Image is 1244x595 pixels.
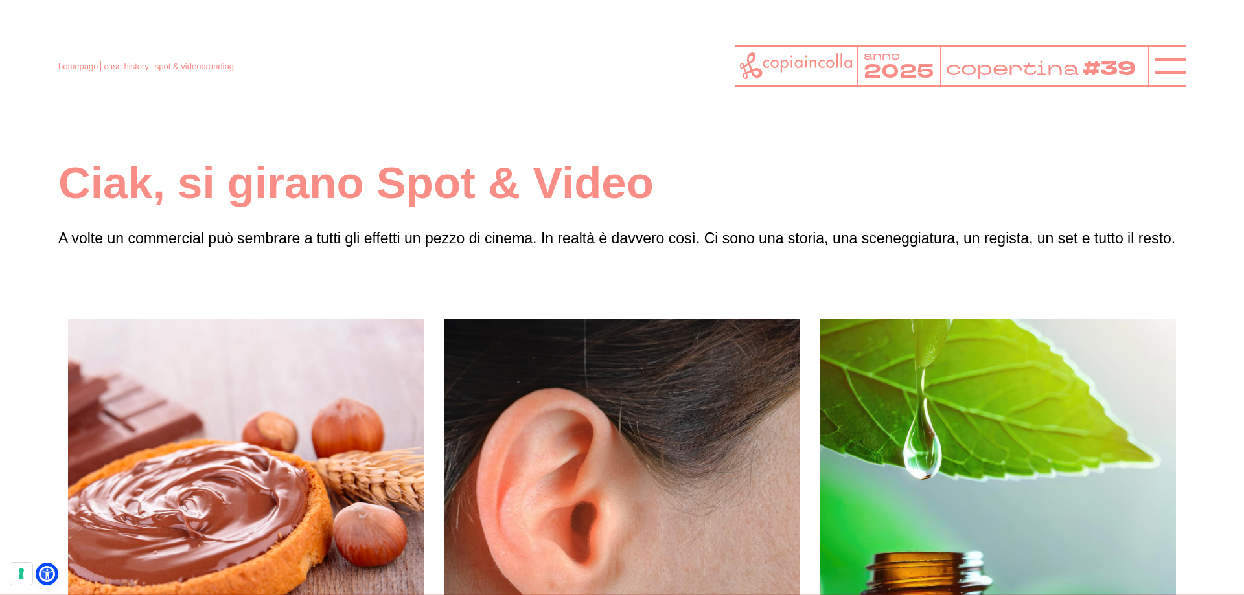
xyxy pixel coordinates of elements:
a: homepage [58,62,98,71]
a: case history [104,62,148,71]
tspan: anno [864,49,900,63]
p: A volte un commercial può sembrare a tutti gli effetti un pezzo di cinema. In realtà è davvero co... [58,227,1186,251]
tspan: #39 [1087,54,1142,84]
a: spot & videobranding [155,62,234,71]
tspan: 2025 [864,59,934,85]
a: Open Accessibility Menu [39,566,55,582]
button: Le tue preferenze relative al consenso per le tecnologie di tracciamento [10,563,32,585]
h1: Ciak, si girano Spot & Video [58,155,1186,211]
tspan: copertina [945,54,1083,82]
